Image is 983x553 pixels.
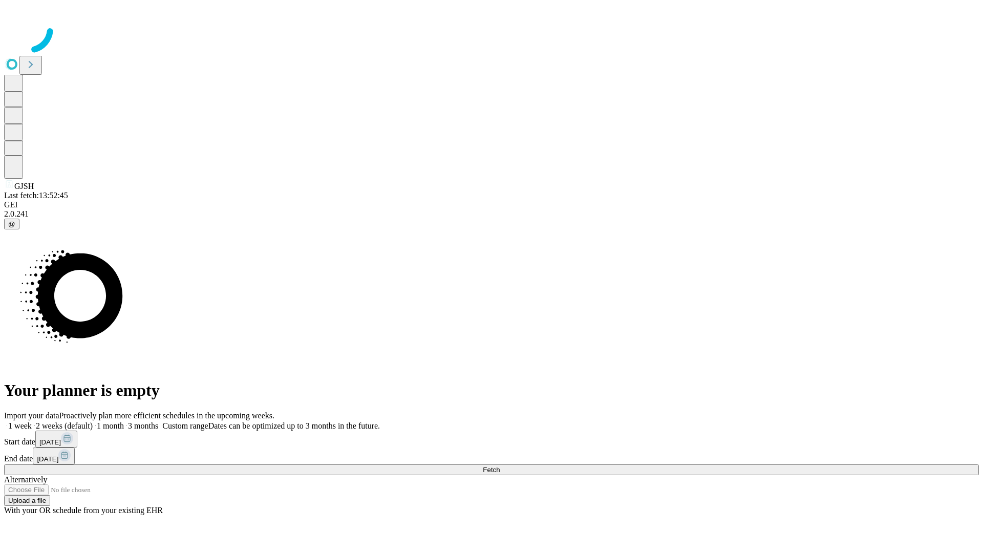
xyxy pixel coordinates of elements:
[4,381,979,400] h1: Your planner is empty
[97,421,124,430] span: 1 month
[128,421,158,430] span: 3 months
[4,411,59,420] span: Import your data
[4,495,50,506] button: Upload a file
[8,220,15,228] span: @
[4,219,19,229] button: @
[208,421,380,430] span: Dates can be optimized up to 3 months in the future.
[14,182,34,190] span: GJSH
[4,475,47,484] span: Alternatively
[4,506,163,515] span: With your OR schedule from your existing EHR
[4,209,979,219] div: 2.0.241
[39,438,61,446] span: [DATE]
[4,464,979,475] button: Fetch
[59,411,274,420] span: Proactively plan more efficient schedules in the upcoming weeks.
[4,200,979,209] div: GEI
[36,421,93,430] span: 2 weeks (default)
[162,421,208,430] span: Custom range
[33,448,75,464] button: [DATE]
[8,421,32,430] span: 1 week
[4,448,979,464] div: End date
[4,431,979,448] div: Start date
[4,191,68,200] span: Last fetch: 13:52:45
[483,466,500,474] span: Fetch
[35,431,77,448] button: [DATE]
[37,455,58,463] span: [DATE]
